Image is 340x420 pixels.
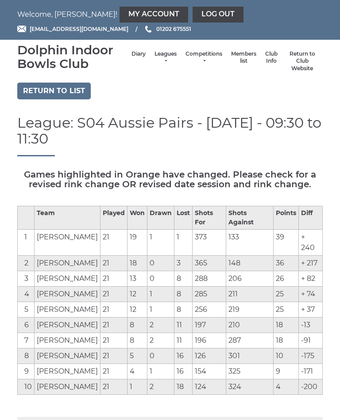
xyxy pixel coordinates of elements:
td: 11 [174,333,193,348]
th: Diff [298,206,322,229]
td: 5 [127,348,147,363]
td: 1 [147,229,174,255]
td: 16 [174,363,193,379]
td: 133 [226,229,274,255]
th: Played [100,206,127,229]
td: 325 [226,363,274,379]
td: 8 [174,271,193,286]
td: + 37 [298,302,322,317]
td: 1 [147,286,174,302]
td: 36 [273,255,298,271]
a: Leagues [155,50,177,65]
td: 18 [273,333,298,348]
td: 1 [127,379,147,394]
td: 21 [100,286,127,302]
a: Return to Club Website [286,50,318,72]
td: 1 [174,229,193,255]
td: -171 [298,363,322,379]
td: 301 [226,348,274,363]
td: 9 [273,363,298,379]
td: 0 [147,348,174,363]
td: 39 [273,229,298,255]
td: 197 [193,317,226,333]
td: [PERSON_NAME] [35,229,100,255]
td: -13 [298,317,322,333]
td: 19 [127,229,147,255]
td: 12 [127,302,147,317]
a: Diary [131,50,146,58]
td: 126 [193,348,226,363]
td: 16 [174,348,193,363]
td: + 217 [298,255,322,271]
td: 10 [273,348,298,363]
td: 0 [147,271,174,286]
td: 6 [18,317,35,333]
td: [PERSON_NAME] [35,379,100,394]
td: [PERSON_NAME] [35,255,100,271]
td: + 82 [298,271,322,286]
td: 18 [127,255,147,271]
a: My Account [120,7,188,23]
td: 25 [273,286,298,302]
td: 2 [147,379,174,394]
td: + 74 [298,286,322,302]
img: Phone us [145,26,151,33]
td: 5 [18,302,35,317]
td: -200 [298,379,322,394]
td: 1 [147,363,174,379]
th: Drawn [147,206,174,229]
td: 219 [226,302,274,317]
td: 1 [18,229,35,255]
td: 8 [127,317,147,333]
td: 256 [193,302,226,317]
a: Members list [231,50,256,65]
td: 8 [174,286,193,302]
a: Return to list [17,83,91,99]
td: 10 [18,379,35,394]
td: 9 [18,363,35,379]
th: Points [273,206,298,229]
td: 21 [100,271,127,286]
td: 21 [100,363,127,379]
td: 124 [193,379,226,394]
td: 7 [18,333,35,348]
td: 4 [127,363,147,379]
td: 2 [147,317,174,333]
td: 18 [174,379,193,394]
td: 21 [100,379,127,394]
td: 4 [273,379,298,394]
nav: Welcome, [PERSON_NAME]! [17,7,323,23]
a: Club Info [265,50,278,65]
td: 3 [18,271,35,286]
td: 285 [193,286,226,302]
td: 1 [147,302,174,317]
th: Shots Against [226,206,274,229]
th: Lost [174,206,193,229]
td: 26 [273,271,298,286]
td: 25 [273,302,298,317]
td: 8 [174,302,193,317]
td: 21 [100,333,127,348]
td: [PERSON_NAME] [35,333,100,348]
td: 13 [127,271,147,286]
td: 2 [18,255,35,271]
td: 154 [193,363,226,379]
td: 21 [100,317,127,333]
td: 4 [18,286,35,302]
td: [PERSON_NAME] [35,317,100,333]
td: 206 [226,271,274,286]
td: 21 [100,302,127,317]
td: 211 [226,286,274,302]
td: 12 [127,286,147,302]
h1: League: S04 Aussie Pairs - [DATE] - 09:30 to 11:30 [17,115,323,156]
td: 11 [174,317,193,333]
th: Won [127,206,147,229]
a: Competitions [185,50,222,65]
td: 210 [226,317,274,333]
th: Team [35,206,100,229]
td: 0 [147,255,174,271]
td: 2 [147,333,174,348]
td: [PERSON_NAME] [35,271,100,286]
td: 196 [193,333,226,348]
td: 21 [100,255,127,271]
